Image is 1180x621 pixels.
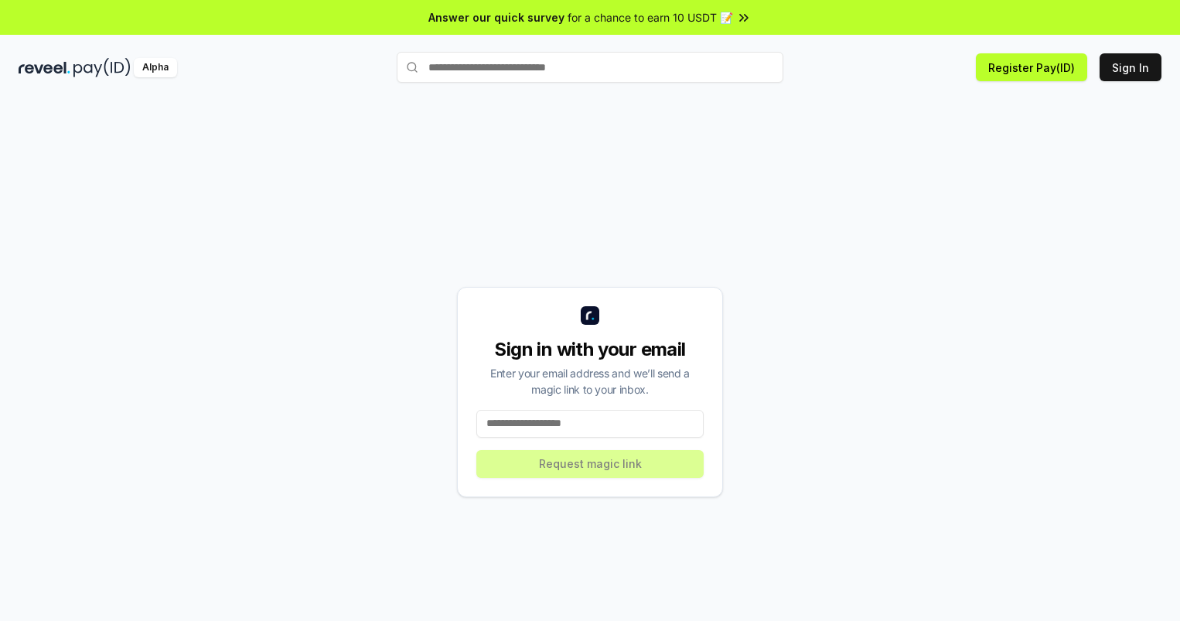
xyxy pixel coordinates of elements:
span: for a chance to earn 10 USDT 📝 [568,9,733,26]
div: Alpha [134,58,177,77]
img: pay_id [73,58,131,77]
div: Sign in with your email [476,337,704,362]
span: Answer our quick survey [428,9,564,26]
img: logo_small [581,306,599,325]
div: Enter your email address and we’ll send a magic link to your inbox. [476,365,704,398]
img: reveel_dark [19,58,70,77]
button: Sign In [1100,53,1161,81]
button: Register Pay(ID) [976,53,1087,81]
